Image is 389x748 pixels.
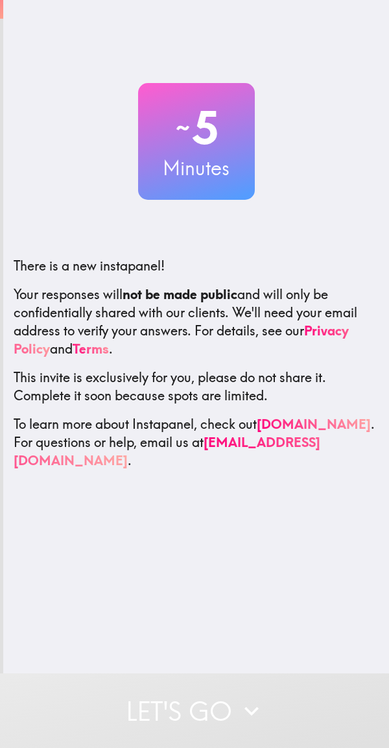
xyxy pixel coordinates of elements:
span: There is a new instapanel! [14,258,165,274]
h2: 5 [138,101,255,154]
p: To learn more about Instapanel, check out . For questions or help, email us at . [14,415,379,470]
a: Terms [73,341,109,357]
b: not be made public [123,286,237,302]
p: Your responses will and will only be confidentially shared with our clients. We'll need your emai... [14,285,379,358]
p: This invite is exclusively for you, please do not share it. Complete it soon because spots are li... [14,368,379,405]
span: ~ [174,108,192,147]
a: [DOMAIN_NAME] [257,416,371,432]
h3: Minutes [138,154,255,182]
a: [EMAIL_ADDRESS][DOMAIN_NAME] [14,434,320,468]
a: Privacy Policy [14,322,349,357]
